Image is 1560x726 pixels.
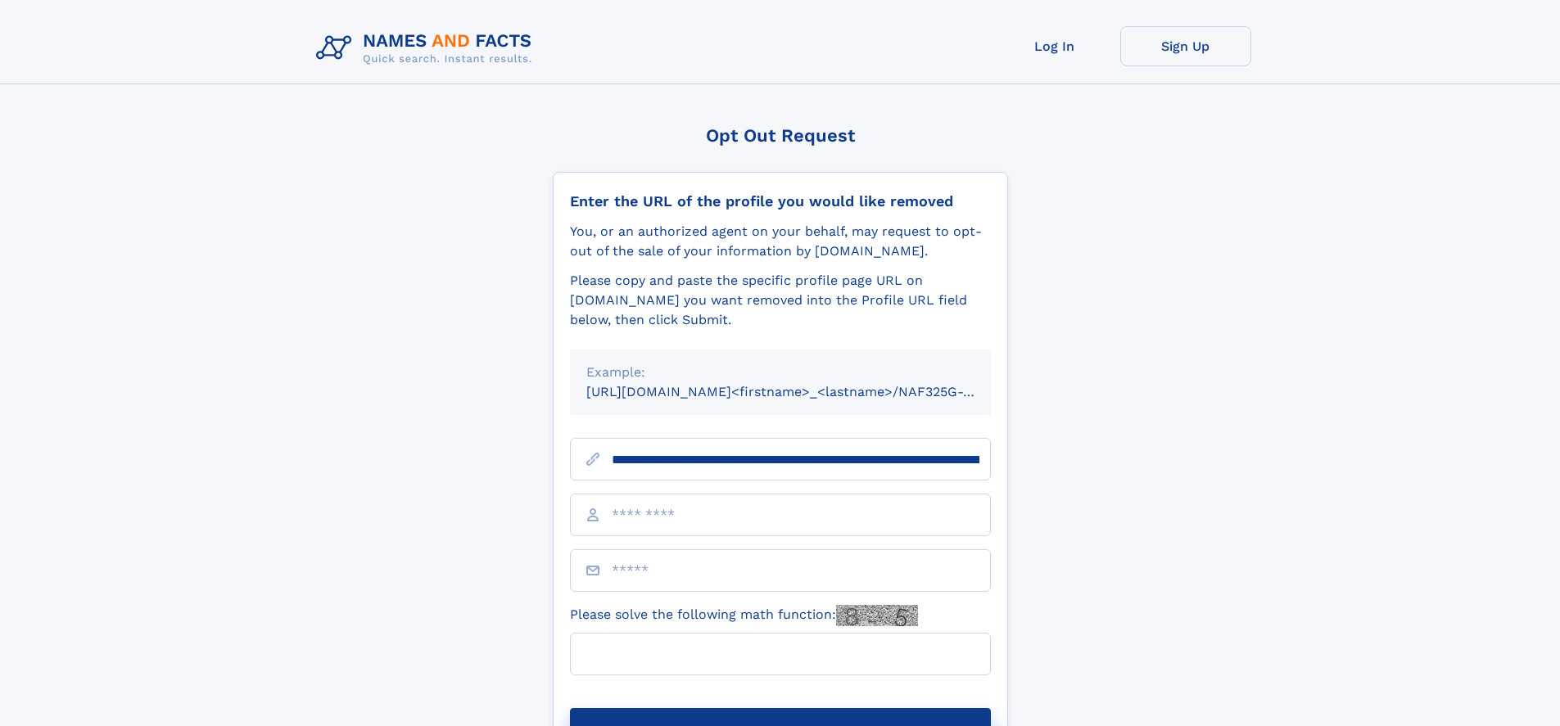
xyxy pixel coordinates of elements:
[570,222,991,261] div: You, or an authorized agent on your behalf, may request to opt-out of the sale of your informatio...
[989,26,1120,66] a: Log In
[553,125,1008,146] div: Opt Out Request
[1120,26,1251,66] a: Sign Up
[586,384,1022,399] small: [URL][DOMAIN_NAME]<firstname>_<lastname>/NAF325G-xxxxxxxx
[586,363,974,382] div: Example:
[570,271,991,330] div: Please copy and paste the specific profile page URL on [DOMAIN_NAME] you want removed into the Pr...
[570,192,991,210] div: Enter the URL of the profile you would like removed
[310,26,545,70] img: Logo Names and Facts
[570,605,918,626] label: Please solve the following math function:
